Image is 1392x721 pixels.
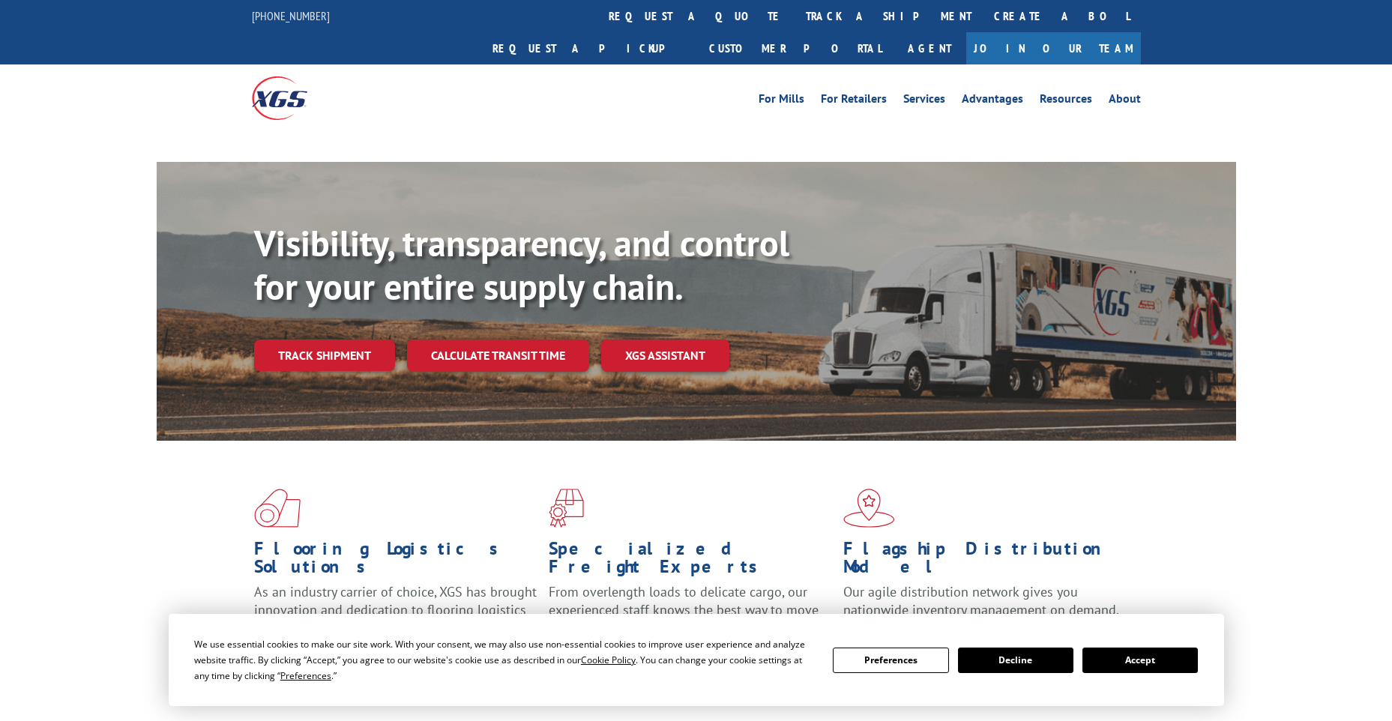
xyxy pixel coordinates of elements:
a: Advantages [962,93,1023,109]
span: Preferences [280,669,331,682]
a: Agent [893,32,966,64]
a: [PHONE_NUMBER] [252,8,330,23]
div: We use essential cookies to make our site work. With your consent, we may also use non-essential ... [194,636,815,684]
a: For Mills [759,93,804,109]
button: Accept [1082,648,1198,673]
a: Join Our Team [966,32,1141,64]
a: XGS ASSISTANT [601,340,729,372]
a: Resources [1040,93,1092,109]
span: Cookie Policy [581,654,636,666]
a: About [1109,93,1141,109]
h1: Specialized Freight Experts [549,540,832,583]
a: Customer Portal [698,32,893,64]
b: Visibility, transparency, and control for your entire supply chain. [254,220,789,310]
h1: Flooring Logistics Solutions [254,540,537,583]
h1: Flagship Distribution Model [843,540,1127,583]
a: Track shipment [254,340,395,371]
button: Decline [958,648,1073,673]
button: Preferences [833,648,948,673]
img: xgs-icon-flagship-distribution-model-red [843,489,895,528]
a: For Retailers [821,93,887,109]
a: Services [903,93,945,109]
img: xgs-icon-focused-on-flooring-red [549,489,584,528]
a: Request a pickup [481,32,698,64]
span: As an industry carrier of choice, XGS has brought innovation and dedication to flooring logistics... [254,583,537,636]
img: xgs-icon-total-supply-chain-intelligence-red [254,489,301,528]
div: Cookie Consent Prompt [169,614,1224,706]
span: Our agile distribution network gives you nationwide inventory management on demand. [843,583,1119,618]
p: From overlength loads to delicate cargo, our experienced staff knows the best way to move your fr... [549,583,832,650]
a: Calculate transit time [407,340,589,372]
